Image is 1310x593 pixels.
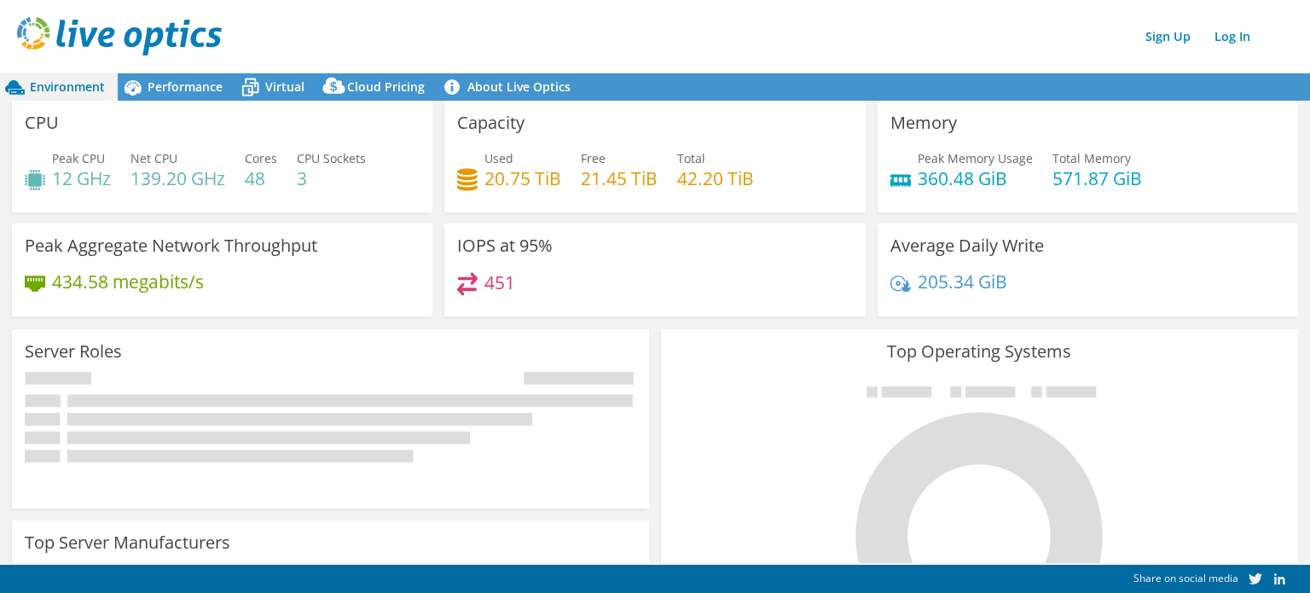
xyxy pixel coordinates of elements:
span: Cores [245,150,277,166]
h4: 12 GHz [52,169,111,188]
h4: 139.20 GHz [130,169,225,188]
span: Total [677,150,705,166]
h4: 3 [297,169,366,188]
a: Log In [1206,24,1259,49]
h3: Server Roles [25,342,122,361]
a: Sign Up [1137,24,1199,49]
h3: Peak Aggregate Network Throughput [25,236,317,255]
h4: 360.48 GiB [918,169,1033,188]
span: Peak CPU [52,150,105,166]
h3: Top Server Manufacturers [25,533,230,552]
span: Share on social media [1133,571,1238,585]
h3: IOPS at 95% [457,236,553,255]
span: CPU Sockets [297,150,366,166]
h3: CPU [25,113,59,132]
span: Used [484,150,513,166]
h4: 434.58 megabits/s [52,272,204,291]
img: live_optics_svg.svg [17,17,222,55]
h4: 21.45 TiB [581,169,658,188]
span: Environment [30,78,105,95]
span: Performance [148,78,223,95]
span: Peak Memory Usage [918,150,1033,166]
h3: Memory [890,113,957,132]
span: Free [581,150,606,166]
a: About Live Optics [438,73,583,101]
span: Cloud Pricing [347,78,425,95]
h3: Capacity [457,113,525,132]
span: Virtual [265,78,304,95]
h4: 42.20 TiB [677,169,754,188]
h4: 20.75 TiB [484,169,561,188]
span: Total Memory [1052,150,1131,166]
h4: 48 [245,169,277,188]
h4: 571.87 GiB [1052,169,1142,188]
span: Net CPU [130,150,177,166]
h3: Average Daily Write [890,236,1044,255]
h4: 451 [484,273,515,292]
h4: 205.34 GiB [918,272,1007,291]
h3: Top Operating Systems [674,342,1285,361]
